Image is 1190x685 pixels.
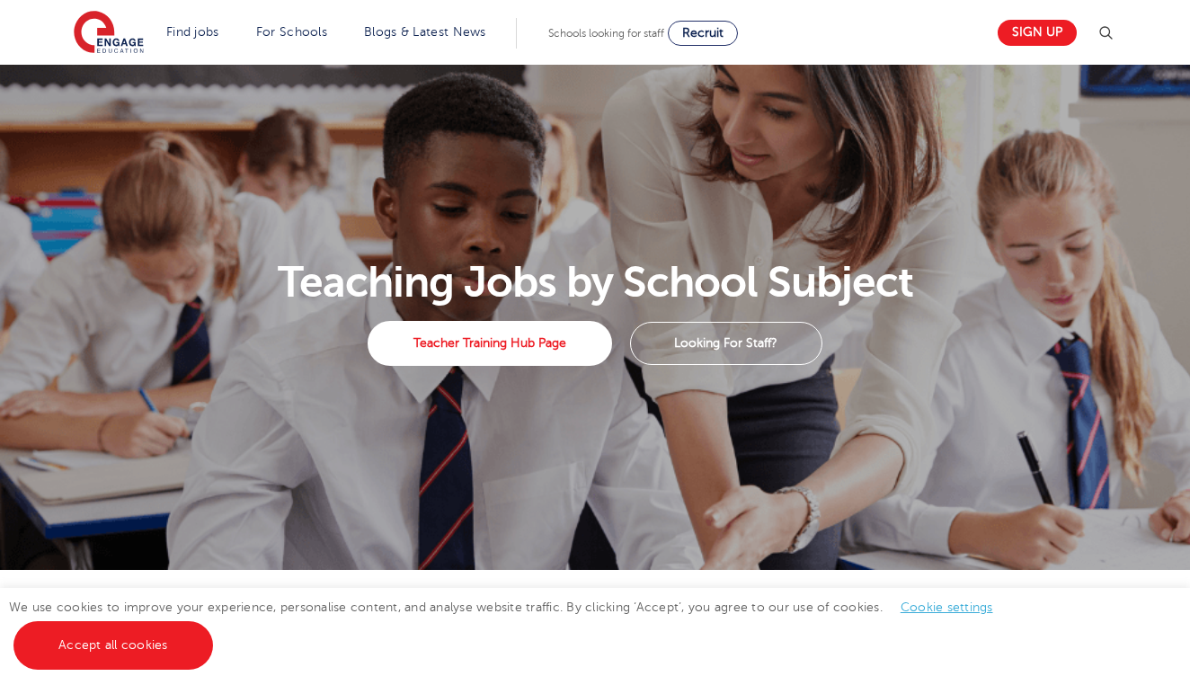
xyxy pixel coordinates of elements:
[630,322,822,365] a: Looking For Staff?
[256,25,327,39] a: For Schools
[13,621,213,670] a: Accept all cookies
[166,25,219,39] a: Find jobs
[548,27,664,40] span: Schools looking for staff
[668,21,738,46] a: Recruit
[9,600,1011,652] span: We use cookies to improve your experience, personalise content, and analyse website traffic. By c...
[901,600,993,614] a: Cookie settings
[682,26,724,40] span: Recruit
[64,261,1127,304] h1: Teaching Jobs by School Subject
[74,11,144,56] img: Engage Education
[998,20,1077,46] a: Sign up
[364,25,486,39] a: Blogs & Latest News
[368,321,611,366] a: Teacher Training Hub Page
